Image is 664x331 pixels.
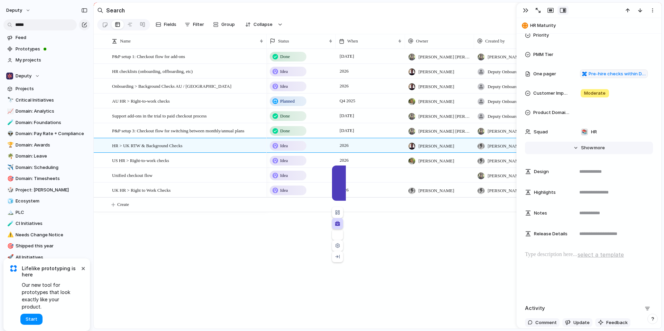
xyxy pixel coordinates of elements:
span: Show [581,144,593,151]
button: 🏆 [6,142,13,149]
div: 🧪 [7,119,12,126]
a: 🌴Domain: Leave [3,151,90,161]
span: Priority [533,32,549,39]
span: [PERSON_NAME] [418,68,454,75]
a: ⚠️Needs Change Notice [3,230,90,240]
span: Deputy Onboarding [488,113,524,120]
span: HR [591,129,597,135]
button: Comment [525,318,560,327]
a: 🏔️PLC [3,207,90,218]
a: Prototypes [3,44,90,54]
button: 📈 [6,108,13,115]
button: Showmore [525,142,653,154]
span: Project: [PERSON_NAME] [16,187,87,193]
div: 🧊 [7,197,12,205]
button: HR Maturity [520,20,658,31]
span: Feedback [606,319,628,326]
span: Idea [280,68,288,75]
a: Pre-hire checks within Deputy HR [580,69,648,78]
button: deputy [3,5,34,16]
span: deputy [6,7,22,14]
span: Domain: Timesheets [16,175,87,182]
span: Domain: Foundations [16,119,87,126]
span: Collapse [253,21,273,28]
button: Deputy [3,71,90,81]
span: Domain: Leave [16,153,87,160]
span: Customer Impact [533,90,569,97]
a: ✈️Domain: Scheduling [3,162,90,173]
span: Idea [280,157,288,164]
button: 🧪 [6,220,13,227]
button: 🎲 [6,187,13,193]
span: Onboarding > Background Checks AU / [GEOGRAPHIC_DATA] [112,82,231,90]
span: Feed [16,34,87,41]
span: 2026 [338,67,350,75]
button: select a template [577,249,625,260]
span: Prototypes [16,46,87,53]
span: [PERSON_NAME] [418,143,454,150]
span: Product Domain Area [533,109,569,116]
span: Unified checkout flow [112,171,153,179]
a: Feed [3,32,90,43]
div: ✈️ [7,163,12,171]
span: Our new tool for prototypes that look exactly like your product. [22,281,80,310]
button: Fields [153,19,179,30]
span: Shipped this year [16,243,87,249]
span: Ecosystem [16,198,87,205]
span: Domain: Analytics [16,108,87,115]
div: 🧊Ecosystem [3,196,90,206]
span: Status [278,38,289,45]
span: Deputy Onboarding [488,98,524,105]
span: HR checklists (onboarding, offboarding, etc) [112,67,193,75]
span: Highlights [534,189,556,196]
span: One pager [533,70,556,77]
span: [DATE] [338,112,356,120]
span: My projects [16,57,87,64]
span: Done [280,113,290,120]
button: 🧪 [6,119,13,126]
span: Idea [280,142,288,149]
button: Dismiss [79,264,87,272]
div: 🎯 [7,175,12,183]
span: Created by [485,38,505,45]
a: 👽Domain: Pay Rate + Compliance [3,129,90,139]
div: 🏔️ [7,208,12,216]
a: 📈Domain: Analytics [3,106,90,116]
div: 🧪 [7,220,12,228]
span: Deputy Onboarding [488,68,524,75]
div: 🧪CI Initiatives [3,218,90,229]
a: 🏆Domain: Awards [3,140,90,150]
span: Notes [534,210,547,217]
span: Release Details [534,230,568,237]
button: Update [562,318,592,327]
span: Comment [535,319,557,326]
button: ✈️ [6,164,13,171]
button: Collapse [241,19,276,30]
span: HR > UK RTW & Background Checks [112,141,182,149]
a: 🧪Domain: Foundations [3,117,90,128]
span: Idea [280,83,288,90]
div: 👽 [7,130,12,138]
a: Projects [3,84,90,94]
span: Start [26,316,37,323]
span: Q4 2025 [338,97,357,105]
span: more [594,144,605,151]
span: [DATE] [338,52,356,60]
span: Group [221,21,235,28]
span: Deputy [16,73,31,79]
span: Create [117,201,129,208]
div: 🔭Critical Initiatives [3,95,90,105]
span: Owner [416,38,428,45]
span: Projects [16,85,87,92]
button: Feedback [595,318,630,327]
span: PMM Tier [533,51,553,58]
span: P&P setup 3: Checkout flow for switching between monthly/annual plans [112,126,245,134]
div: ⚠️ [7,231,12,239]
span: [PERSON_NAME] [PERSON_NAME] [418,113,471,120]
button: Filter [182,19,207,30]
span: UK HR > Right to Work Checks [112,186,170,194]
span: Fields [164,21,176,28]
